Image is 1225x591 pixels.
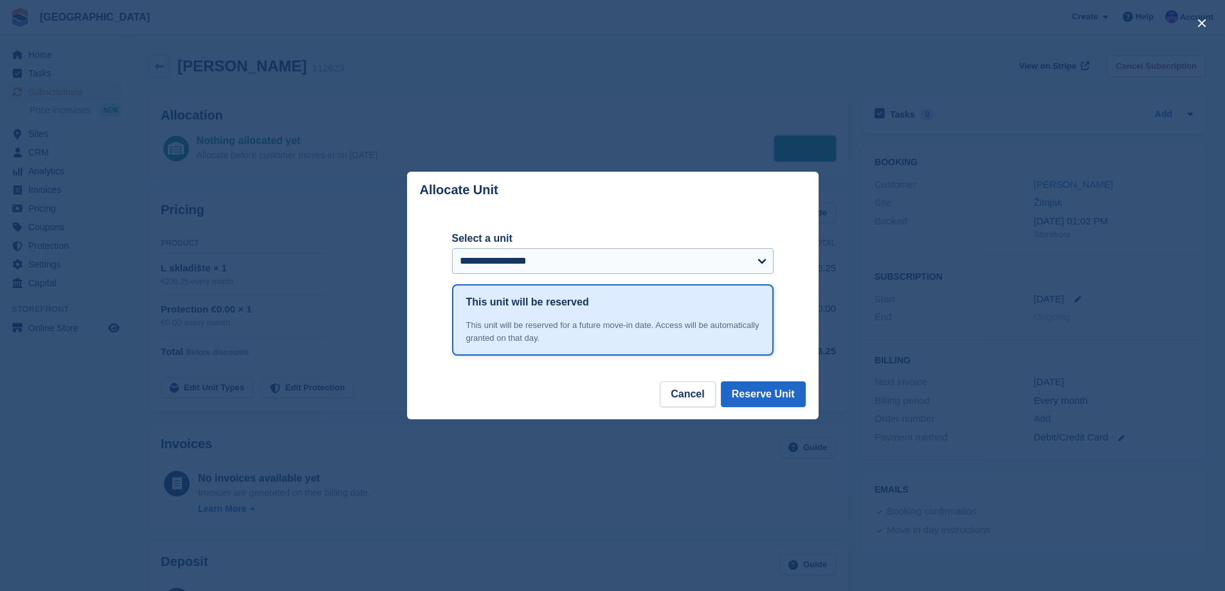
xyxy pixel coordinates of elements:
[660,381,715,407] button: Cancel
[452,231,774,246] label: Select a unit
[721,381,806,407] button: Reserve Unit
[1192,13,1212,33] button: close
[420,183,498,197] p: Allocate Unit
[466,295,589,310] h1: This unit will be reserved
[466,319,759,344] div: This unit will be reserved for a future move-in date. Access will be automatically granted on tha...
